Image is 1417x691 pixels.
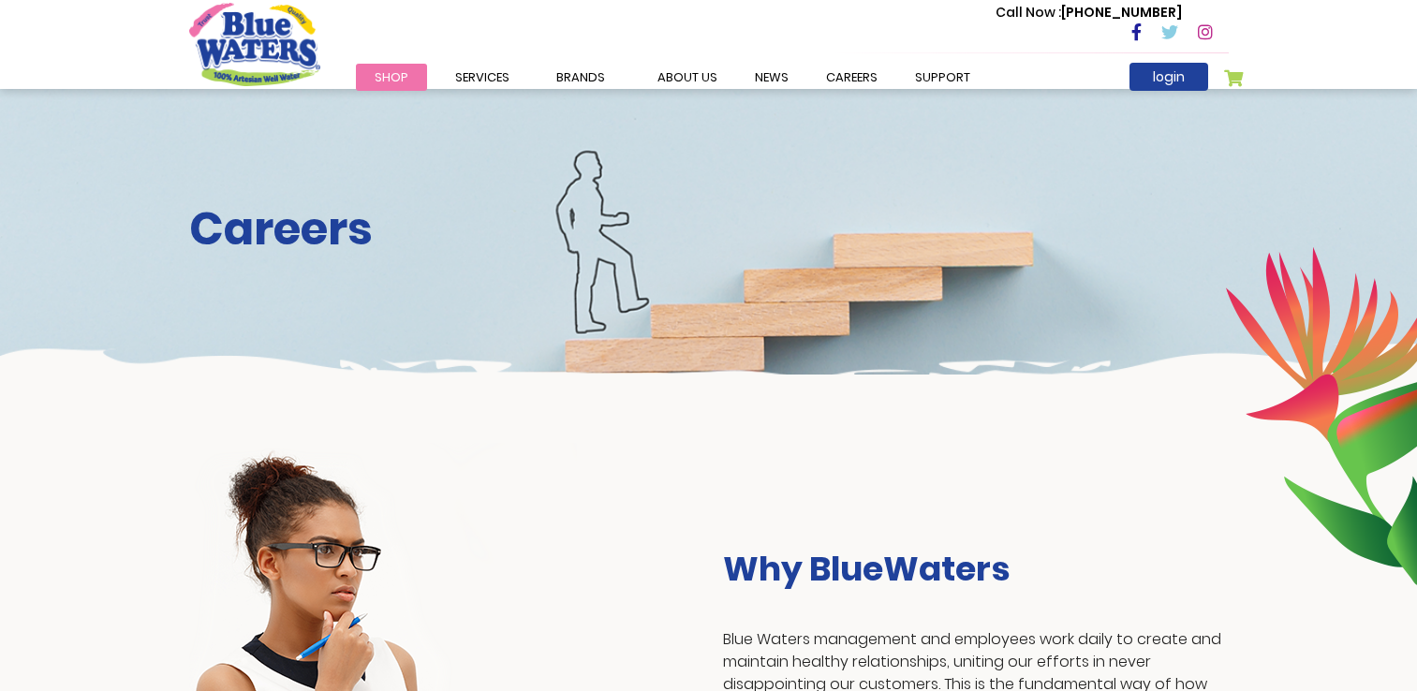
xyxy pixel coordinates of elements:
[189,202,1229,257] h2: Careers
[996,3,1182,22] p: [PHONE_NUMBER]
[1129,63,1208,91] a: login
[556,68,605,86] span: Brands
[375,68,408,86] span: Shop
[189,3,320,85] a: store logo
[1225,246,1417,585] img: career-intro-leaves.png
[896,64,989,91] a: support
[996,3,1061,22] span: Call Now :
[736,64,807,91] a: News
[639,64,736,91] a: about us
[723,549,1229,589] h3: Why BlueWaters
[455,68,509,86] span: Services
[807,64,896,91] a: careers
